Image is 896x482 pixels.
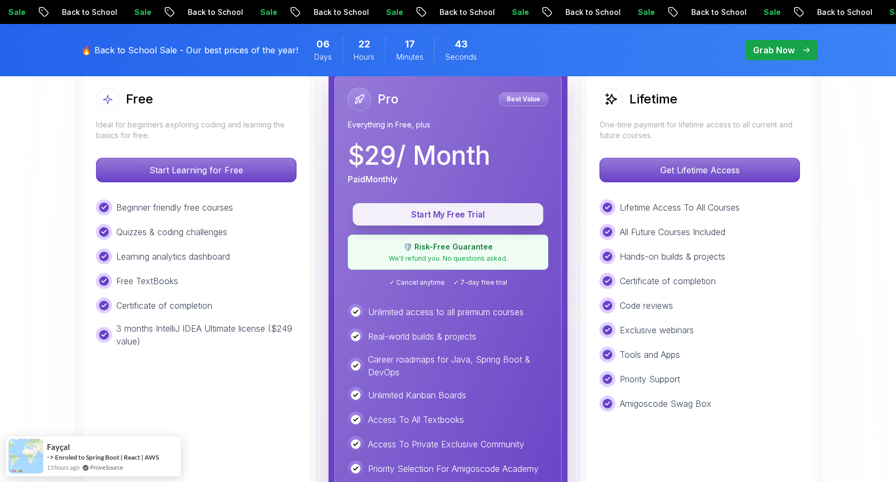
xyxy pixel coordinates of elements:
[365,208,531,221] p: Start My Free Trial
[116,201,233,214] p: Beginner friendly free courses
[396,52,423,62] span: Minutes
[620,324,694,336] p: Exclusive webinars
[455,37,468,52] span: 43 Seconds
[620,397,711,410] p: Amigoscode Swag Box
[116,226,227,238] p: Quizzes & coding challenges
[445,52,477,62] span: Seconds
[620,373,680,385] p: Priority Support
[755,7,789,18] p: Sale
[500,94,547,105] p: Best Value
[355,254,541,263] p: We'll refund you. No questions asked.
[96,119,297,141] p: Ideal for beginners exploring coding and learning the basics for free.
[368,306,524,318] p: Unlimited access to all premium courses
[378,91,398,108] h2: Pro
[368,353,548,379] p: Career roadmaps for Java, Spring Boot & DevOps
[9,439,43,473] img: provesource social proof notification image
[599,158,800,182] button: Get Lifetime Access
[179,7,251,18] p: Back to School
[126,91,153,108] h2: Free
[368,462,539,475] p: Priority Selection For Amigoscode Academy
[599,119,800,141] p: One-time payment for lifetime access to all current and future courses.
[55,453,159,461] a: Enroled to Spring Boot | React | AWS
[355,242,541,252] p: 🛡️ Risk-Free Guarantee
[620,299,673,312] p: Code reviews
[116,275,178,287] p: Free TextBooks
[353,203,543,226] button: Start My Free Trial
[368,438,524,451] p: Access To Private Exclusive Community
[629,7,663,18] p: Sale
[305,7,377,18] p: Back to School
[453,278,507,287] span: ✓ 7-day free trial
[96,158,297,182] button: Start Learning for Free
[125,7,159,18] p: Sale
[389,278,445,287] span: ✓ Cancel anytime
[358,37,370,52] span: 22 Hours
[430,7,503,18] p: Back to School
[753,44,795,57] p: Grab Now
[81,44,298,57] p: 🔥 Back to School Sale - Our best prices of the year!
[556,7,629,18] p: Back to School
[348,173,397,186] p: Paid Monthly
[90,463,123,472] a: ProveSource
[620,275,716,287] p: Certificate of completion
[620,201,740,214] p: Lifetime Access To All Courses
[620,348,680,361] p: Tools and Apps
[405,37,415,52] span: 17 Minutes
[503,7,537,18] p: Sale
[251,7,285,18] p: Sale
[47,453,54,461] span: ->
[377,7,411,18] p: Sale
[368,389,466,401] p: Unlimited Kanban Boards
[599,165,800,175] a: Get Lifetime Access
[354,52,374,62] span: Hours
[96,165,297,175] a: Start Learning for Free
[47,443,70,452] span: Fayçal
[47,463,79,472] span: 13 hours ago
[97,158,296,182] p: Start Learning for Free
[348,119,548,130] p: Everything in Free, plus
[53,7,125,18] p: Back to School
[368,330,476,343] p: Real-world builds & projects
[620,226,725,238] p: All Future Courses Included
[116,322,297,348] p: 3 months IntelliJ IDEA Ultimate license ($249 value)
[629,91,677,108] h2: Lifetime
[314,52,332,62] span: Days
[808,7,881,18] p: Back to School
[316,37,330,52] span: 6 Days
[116,299,212,312] p: Certificate of completion
[682,7,755,18] p: Back to School
[348,143,490,168] p: $ 29 / Month
[116,250,230,263] p: Learning analytics dashboard
[620,250,725,263] p: Hands-on builds & projects
[368,413,464,426] p: Access To All Textbooks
